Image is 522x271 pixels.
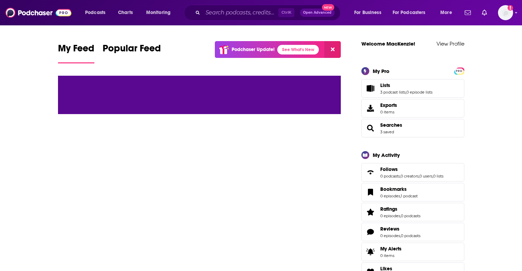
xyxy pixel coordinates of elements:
[380,213,400,218] a: 0 episodes
[380,130,394,134] a: 3 saved
[277,45,319,54] a: See What's New
[380,206,397,212] span: Ratings
[380,253,402,258] span: 0 items
[278,8,294,17] span: Ctrl K
[380,166,398,172] span: Follows
[354,8,381,17] span: For Business
[361,119,464,137] span: Searches
[141,7,179,18] button: open menu
[380,122,402,128] a: Searches
[498,5,513,20] span: Logged in as MackenzieCollier
[380,90,406,95] a: 3 podcast lists
[103,42,161,58] span: Popular Feed
[322,4,334,11] span: New
[498,5,513,20] img: User Profile
[436,7,461,18] button: open menu
[380,194,400,198] a: 0 episodes
[380,246,402,252] span: My Alerts
[419,174,432,178] a: 0 users
[364,187,378,197] a: Bookmarks
[455,68,463,73] a: PRO
[380,226,399,232] span: Reviews
[440,8,452,17] span: More
[380,186,418,192] a: Bookmarks
[361,203,464,221] span: Ratings
[361,79,464,98] span: Lists
[364,168,378,177] a: Follows
[146,8,171,17] span: Monitoring
[303,11,332,14] span: Open Advanced
[103,42,161,63] a: Popular Feed
[380,226,420,232] a: Reviews
[85,8,105,17] span: Podcasts
[203,7,278,18] input: Search podcasts, credits, & more...
[380,82,432,88] a: Lists
[498,5,513,20] button: Show profile menu
[361,163,464,182] span: Follows
[455,69,463,74] span: PRO
[300,9,335,17] button: Open AdvancedNew
[364,227,378,237] a: Reviews
[118,8,133,17] span: Charts
[380,233,400,238] a: 0 episodes
[373,152,400,158] div: My Activity
[380,166,443,172] a: Follows
[364,247,378,257] span: My Alerts
[400,213,401,218] span: ,
[393,8,426,17] span: For Podcasters
[388,7,436,18] button: open menu
[400,233,401,238] span: ,
[380,110,397,114] span: 0 items
[479,7,490,19] a: Show notifications dropdown
[361,223,464,241] span: Reviews
[401,194,418,198] a: 1 podcast
[406,90,406,95] span: ,
[508,5,513,11] svg: Add a profile image
[401,213,420,218] a: 0 podcasts
[432,174,433,178] span: ,
[380,186,407,192] span: Bookmarks
[114,7,137,18] a: Charts
[401,174,419,178] a: 0 creators
[373,68,390,74] div: My Pro
[80,7,114,18] button: open menu
[380,206,420,212] a: Ratings
[232,47,275,52] p: Podchaser Update!
[380,82,390,88] span: Lists
[400,194,401,198] span: ,
[361,243,464,261] a: My Alerts
[364,123,378,133] a: Searches
[462,7,474,19] a: Show notifications dropdown
[349,7,390,18] button: open menu
[380,102,397,108] span: Exports
[433,174,443,178] a: 0 lists
[401,233,420,238] a: 0 podcasts
[5,6,71,19] img: Podchaser - Follow, Share and Rate Podcasts
[361,99,464,118] a: Exports
[380,174,400,178] a: 0 podcasts
[361,40,415,47] a: Welcome MacKenzie!
[58,42,94,58] span: My Feed
[361,183,464,201] span: Bookmarks
[58,42,94,63] a: My Feed
[437,40,464,47] a: View Profile
[364,103,378,113] span: Exports
[364,84,378,93] a: Lists
[364,207,378,217] a: Ratings
[406,90,432,95] a: 0 episode lists
[190,5,347,21] div: Search podcasts, credits, & more...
